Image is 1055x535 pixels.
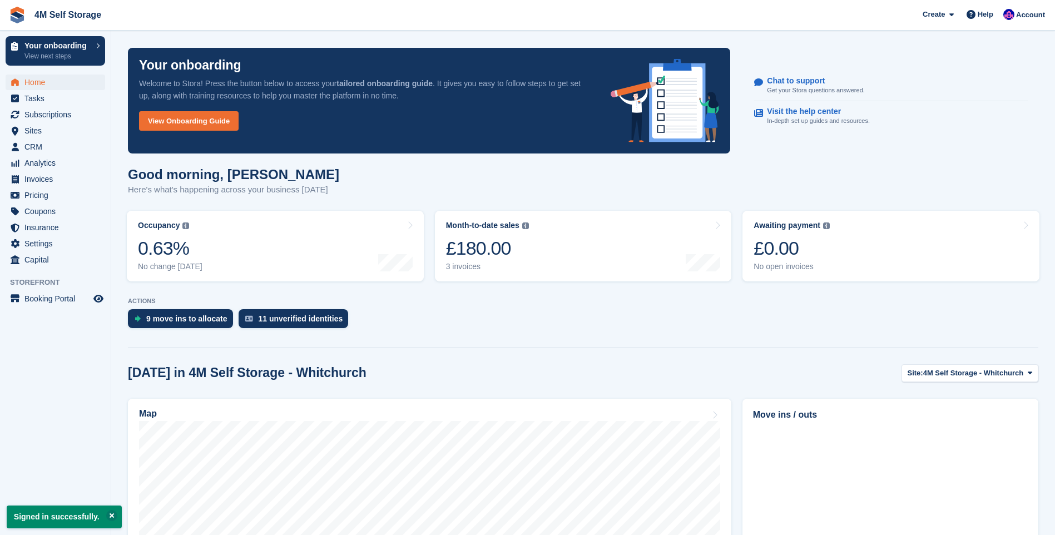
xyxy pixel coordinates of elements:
[24,204,91,219] span: Coupons
[24,236,91,251] span: Settings
[245,315,253,322] img: verify_identity-adf6edd0f0f0b5bbfe63781bf79b02c33cf7c696d77639b501bdc392416b5a36.svg
[446,262,529,271] div: 3 invoices
[259,314,343,323] div: 11 unverified identities
[6,107,105,122] a: menu
[128,309,239,334] a: 9 move ins to allocate
[767,86,864,95] p: Get your Stora questions answered.
[135,315,141,322] img: move_ins_to_allocate_icon-fdf77a2bb77ea45bf5b3d319d69a93e2d87916cf1d5bf7949dd705db3b84f3ca.svg
[239,309,354,334] a: 11 unverified identities
[6,123,105,138] a: menu
[30,6,106,24] a: 4M Self Storage
[336,79,433,88] strong: tailored onboarding guide
[139,77,593,102] p: Welcome to Stora! Press the button below to access your . It gives you easy to follow steps to ge...
[754,221,820,230] div: Awaiting payment
[6,139,105,155] a: menu
[742,211,1039,281] a: Awaiting payment £0.00 No open invoices
[24,91,91,106] span: Tasks
[24,139,91,155] span: CRM
[1016,9,1045,21] span: Account
[753,408,1028,422] h2: Move ins / outs
[902,364,1039,383] button: Site: 4M Self Storage - Whitchurch
[923,9,945,20] span: Create
[182,222,189,229] img: icon-info-grey-7440780725fd019a000dd9b08b2336e03edf1995a4989e88bcd33f0948082b44.svg
[146,314,227,323] div: 9 move ins to allocate
[24,291,91,306] span: Booking Portal
[522,222,529,229] img: icon-info-grey-7440780725fd019a000dd9b08b2336e03edf1995a4989e88bcd33f0948082b44.svg
[24,252,91,267] span: Capital
[6,36,105,66] a: Your onboarding View next steps
[24,107,91,122] span: Subscriptions
[754,101,1028,131] a: Visit the help center In-depth set up guides and resources.
[908,368,923,379] span: Site:
[6,171,105,187] a: menu
[10,277,111,288] span: Storefront
[6,187,105,203] a: menu
[24,75,91,90] span: Home
[138,262,202,271] div: No change [DATE]
[611,59,720,142] img: onboarding-info-6c161a55d2c0e0a8cae90662b2fe09162a5109e8cc188191df67fb4f79e88e88.svg
[754,71,1028,101] a: Chat to support Get your Stora questions answered.
[767,116,870,126] p: In-depth set up guides and resources.
[24,123,91,138] span: Sites
[923,368,1024,379] span: 4M Self Storage - Whitchurch
[24,155,91,171] span: Analytics
[6,204,105,219] a: menu
[128,298,1038,305] p: ACTIONS
[24,187,91,203] span: Pricing
[128,167,339,182] h1: Good morning, [PERSON_NAME]
[24,171,91,187] span: Invoices
[6,236,105,251] a: menu
[138,221,180,230] div: Occupancy
[24,51,91,61] p: View next steps
[767,76,855,86] p: Chat to support
[823,222,830,229] img: icon-info-grey-7440780725fd019a000dd9b08b2336e03edf1995a4989e88bcd33f0948082b44.svg
[978,9,993,20] span: Help
[128,365,366,380] h2: [DATE] in 4M Self Storage - Whitchurch
[446,221,519,230] div: Month-to-date sales
[139,111,239,131] a: View Onboarding Guide
[6,91,105,106] a: menu
[754,262,830,271] div: No open invoices
[139,59,241,72] p: Your onboarding
[6,155,105,171] a: menu
[92,292,105,305] a: Preview store
[6,75,105,90] a: menu
[139,409,157,419] h2: Map
[138,237,202,260] div: 0.63%
[1003,9,1014,20] img: Pete Clutton
[7,506,122,528] p: Signed in successfully.
[767,107,861,116] p: Visit the help center
[6,291,105,306] a: menu
[446,237,529,260] div: £180.00
[6,252,105,267] a: menu
[128,184,339,196] p: Here's what's happening across your business [DATE]
[24,220,91,235] span: Insurance
[6,220,105,235] a: menu
[127,211,424,281] a: Occupancy 0.63% No change [DATE]
[435,211,732,281] a: Month-to-date sales £180.00 3 invoices
[754,237,830,260] div: £0.00
[24,42,91,49] p: Your onboarding
[9,7,26,23] img: stora-icon-8386f47178a22dfd0bd8f6a31ec36ba5ce8667c1dd55bd0f319d3a0aa187defe.svg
